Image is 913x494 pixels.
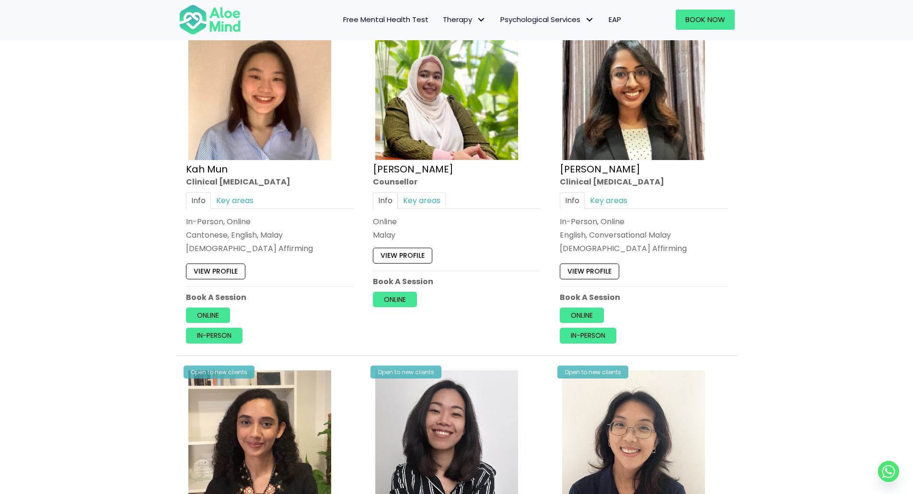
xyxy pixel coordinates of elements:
[184,366,254,379] div: Open to new clients
[373,248,432,263] a: View profile
[373,292,417,307] a: Online
[585,192,633,209] a: Key areas
[560,176,728,187] div: Clinical [MEDICAL_DATA]
[373,176,541,187] div: Counsellor
[375,17,518,160] img: Shaheda Counsellor
[398,192,446,209] a: Key areas
[557,366,628,379] div: Open to new clients
[186,292,354,303] p: Book A Session
[500,14,594,24] span: Psychological Services
[583,13,597,27] span: Psychological Services: submenu
[186,162,228,175] a: Kah Mun
[186,308,230,323] a: Online
[373,276,541,287] p: Book A Session
[211,192,259,209] a: Key areas
[560,243,728,254] div: [DEMOGRAPHIC_DATA] Affirming
[343,14,428,24] span: Free Mental Health Test
[560,264,619,279] a: View profile
[186,216,354,227] div: In-Person, Online
[188,17,331,160] img: Kah Mun-profile-crop-300×300
[878,461,899,482] a: Whatsapp
[186,328,243,343] a: In-person
[179,4,241,35] img: Aloe mind Logo
[186,176,354,187] div: Clinical [MEDICAL_DATA]
[443,14,486,24] span: Therapy
[186,192,211,209] a: Info
[373,162,453,175] a: [PERSON_NAME]
[493,10,601,30] a: Psychological ServicesPsychological Services: submenu
[609,14,621,24] span: EAP
[370,366,441,379] div: Open to new clients
[560,308,604,323] a: Online
[560,292,728,303] p: Book A Session
[560,230,728,241] p: English, Conversational Malay
[474,13,488,27] span: Therapy: submenu
[676,10,735,30] a: Book Now
[601,10,628,30] a: EAP
[186,230,354,241] p: Cantonese, English, Malay
[562,17,705,160] img: croped-Anita_Profile-photo-300×300
[373,192,398,209] a: Info
[254,10,628,30] nav: Menu
[336,10,436,30] a: Free Mental Health Test
[373,216,541,227] div: Online
[560,162,640,175] a: [PERSON_NAME]
[436,10,493,30] a: TherapyTherapy: submenu
[685,14,725,24] span: Book Now
[560,328,616,343] a: In-person
[373,230,541,241] p: Malay
[186,264,245,279] a: View profile
[186,243,354,254] div: [DEMOGRAPHIC_DATA] Affirming
[560,192,585,209] a: Info
[560,216,728,227] div: In-Person, Online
